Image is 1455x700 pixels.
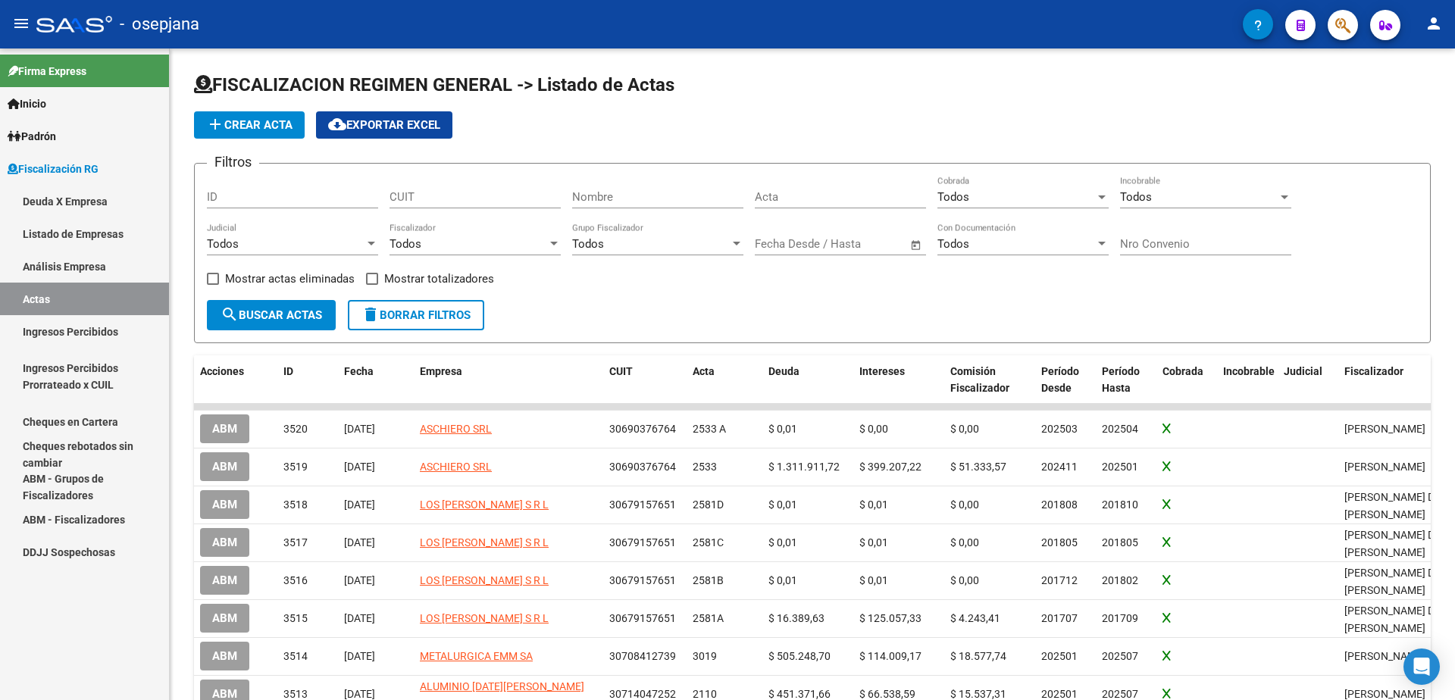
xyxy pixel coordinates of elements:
[361,305,380,323] mat-icon: delete
[200,452,249,480] button: ABM
[572,237,604,251] span: Todos
[609,612,676,624] span: 30679157651
[693,423,726,435] span: 2533 A
[1041,365,1079,395] span: Período Desde
[1425,14,1443,33] mat-icon: person
[212,461,237,474] span: ABM
[1344,529,1441,558] span: Bento Da Silva Tulio
[200,365,244,377] span: Acciones
[1041,650,1078,662] span: 202501
[283,688,308,700] span: 3513
[603,355,687,405] datatable-header-cell: CUIT
[420,650,533,662] span: METALURGICA EMM SA
[200,604,249,632] button: ABM
[384,270,494,288] span: Mostrar totalizadores
[1284,365,1322,377] span: Judicial
[200,642,249,670] button: ABM
[768,461,840,473] span: $ 1.311.911,72
[328,118,440,132] span: Exportar EXCEL
[1102,574,1138,586] span: 201802
[768,612,824,624] span: $ 16.389,63
[1035,355,1096,405] datatable-header-cell: Período Desde
[859,365,905,377] span: Intereses
[944,355,1035,405] datatable-header-cell: Comisión Fiscalizador
[768,423,797,435] span: $ 0,01
[1102,612,1138,624] span: 201709
[283,574,308,586] span: 3516
[768,688,831,700] span: $ 451.371,66
[344,612,375,624] span: [DATE]
[768,574,797,586] span: $ 0,01
[283,498,308,511] span: 3518
[1403,648,1440,685] div: Open Intercom Messenger
[200,566,249,594] button: ABM
[344,536,375,548] span: [DATE]
[8,128,56,145] span: Padrón
[768,365,799,377] span: Deuda
[950,461,1006,473] span: $ 51.333,57
[859,688,915,700] span: $ 66.538,59
[200,490,249,518] button: ABM
[1041,688,1078,700] span: 202501
[420,536,549,548] span: LOS [PERSON_NAME] S R L
[762,355,853,405] datatable-header-cell: Deuda
[316,111,452,139] button: Exportar EXCEL
[755,237,816,251] input: Fecha inicio
[207,237,239,251] span: Todos
[950,612,1000,624] span: $ 4.243,41
[194,74,674,95] span: FISCALIZACION REGIMEN GENERAL -> Listado de Actas
[908,236,925,254] button: Open calendar
[693,461,717,473] span: 2533
[693,688,717,700] span: 2110
[221,305,239,323] mat-icon: search
[8,95,46,112] span: Inicio
[1223,365,1275,377] span: Incobrable
[693,498,724,511] span: 2581D
[1344,688,1425,700] span: Gonzalez Lautaro
[693,574,724,586] span: 2581B
[1156,355,1217,405] datatable-header-cell: Cobrada
[420,365,462,377] span: Empresa
[348,300,484,330] button: Borrar Filtros
[283,423,308,435] span: 3520
[420,612,549,624] span: LOS [PERSON_NAME] S R L
[283,365,293,377] span: ID
[1344,491,1441,520] span: Bento Da Silva Tulio
[328,115,346,133] mat-icon: cloud_download
[859,612,921,624] span: $ 125.057,33
[1278,355,1338,405] datatable-header-cell: Judicial
[283,612,308,624] span: 3515
[950,536,979,548] span: $ 0,00
[120,8,199,41] span: - osepjana
[768,536,797,548] span: $ 0,01
[414,355,603,405] datatable-header-cell: Empresa
[221,308,322,322] span: Buscar Actas
[194,111,305,139] button: Crear Acta
[859,574,888,586] span: $ 0,01
[853,355,944,405] datatable-header-cell: Intereses
[338,355,414,405] datatable-header-cell: Fecha
[609,688,676,700] span: 30714047252
[609,461,676,473] span: 30690376764
[609,365,633,377] span: CUIT
[344,365,374,377] span: Fecha
[277,355,338,405] datatable-header-cell: ID
[859,423,888,435] span: $ 0,00
[212,650,237,664] span: ABM
[950,423,979,435] span: $ 0,00
[212,423,237,436] span: ABM
[609,498,676,511] span: 30679157651
[859,461,921,473] span: $ 399.207,22
[609,650,676,662] span: 30708412739
[693,650,717,662] span: 3019
[12,14,30,33] mat-icon: menu
[937,190,969,204] span: Todos
[200,528,249,556] button: ABM
[830,237,903,251] input: Fecha fin
[609,574,676,586] span: 30679157651
[1096,355,1156,405] datatable-header-cell: Período Hasta
[8,161,99,177] span: Fiscalización RG
[361,308,471,322] span: Borrar Filtros
[859,498,888,511] span: $ 0,01
[693,365,715,377] span: Acta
